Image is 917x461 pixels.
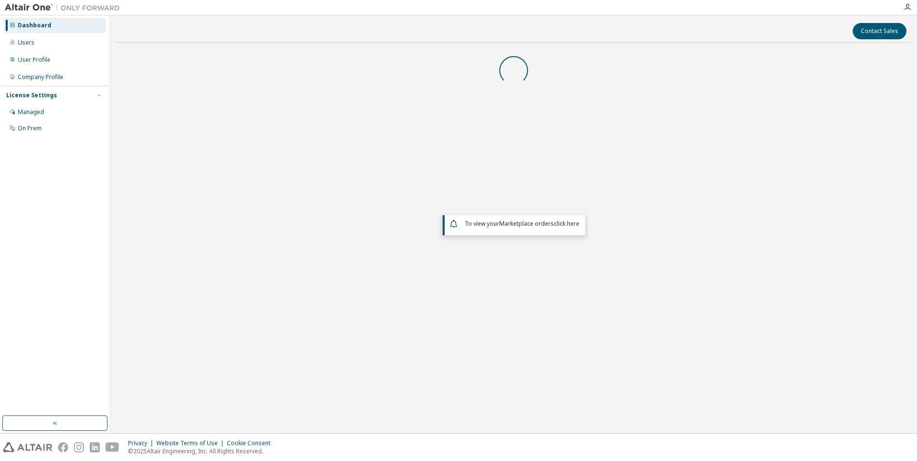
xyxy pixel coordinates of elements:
[18,22,51,29] div: Dashboard
[18,108,44,116] div: Managed
[6,92,57,99] div: License Settings
[74,442,84,452] img: instagram.svg
[465,219,579,228] span: To view your click
[3,442,52,452] img: altair_logo.svg
[853,23,906,39] button: Contact Sales
[18,125,42,132] div: On Prem
[58,442,68,452] img: facebook.svg
[18,73,63,81] div: Company Profile
[128,439,156,447] div: Privacy
[18,56,50,64] div: User Profile
[90,442,100,452] img: linkedin.svg
[227,439,276,447] div: Cookie Consent
[5,3,125,12] img: Altair One
[18,39,35,46] div: Users
[106,442,119,452] img: youtube.svg
[128,447,276,455] p: © 2025 Altair Engineering, Inc. All Rights Reserved.
[499,219,554,228] em: Marketplace orders
[567,219,579,228] a: here
[156,439,227,447] div: Website Terms of Use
